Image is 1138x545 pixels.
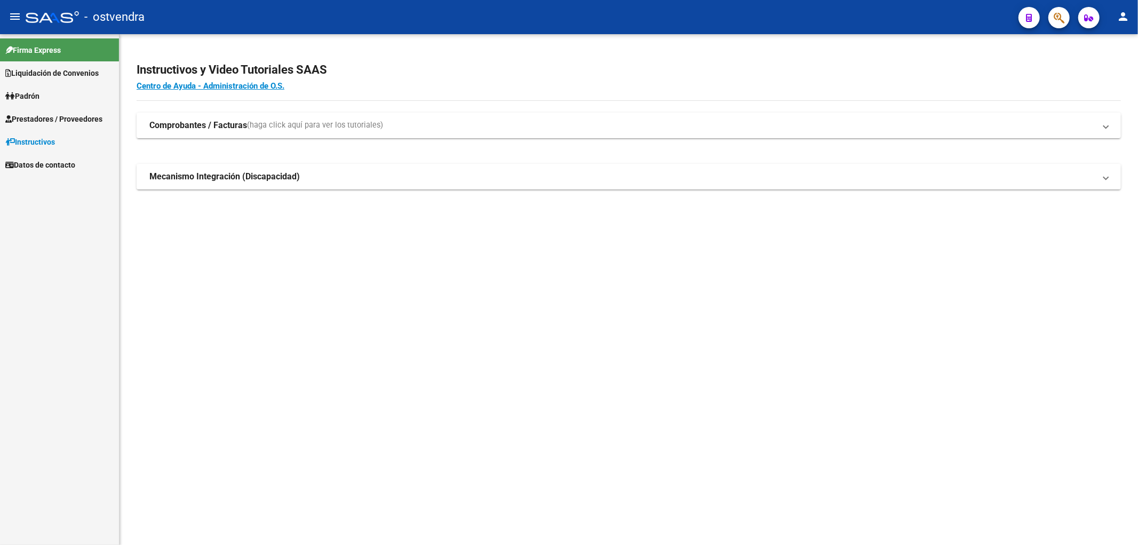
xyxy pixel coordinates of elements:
span: - ostvendra [84,5,145,29]
span: Padrón [5,90,39,102]
mat-expansion-panel-header: Mecanismo Integración (Discapacidad) [137,164,1121,189]
span: Instructivos [5,136,55,148]
a: Centro de Ayuda - Administración de O.S. [137,81,284,91]
span: Firma Express [5,44,61,56]
mat-icon: menu [9,10,21,23]
mat-expansion-panel-header: Comprobantes / Facturas(haga click aquí para ver los tutoriales) [137,113,1121,138]
strong: Comprobantes / Facturas [149,120,247,131]
strong: Mecanismo Integración (Discapacidad) [149,171,300,183]
mat-icon: person [1117,10,1129,23]
span: (haga click aquí para ver los tutoriales) [247,120,383,131]
h2: Instructivos y Video Tutoriales SAAS [137,60,1121,80]
span: Liquidación de Convenios [5,67,99,79]
span: Datos de contacto [5,159,75,171]
span: Prestadores / Proveedores [5,113,102,125]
